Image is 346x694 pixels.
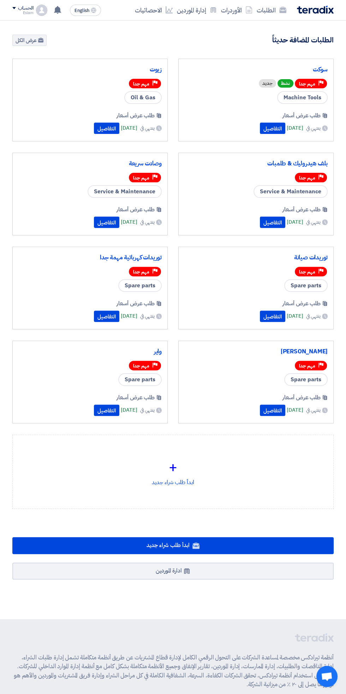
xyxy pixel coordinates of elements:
span: Spare parts [118,279,162,292]
span: [DATE] [121,124,137,132]
span: Oil & Gas [124,91,162,104]
span: مهم جدا [299,363,315,369]
button: التفاصيل [260,123,285,134]
span: Service & Maintenance [88,185,162,198]
button: التفاصيل [94,217,119,228]
span: طلب عرض أسعار [117,111,155,120]
a: الطلبات [255,2,288,18]
a: Open chat [316,666,338,687]
span: [DATE] [121,312,137,320]
div: الحساب [18,5,33,11]
a: زيوت [18,66,162,73]
span: ينتهي في [140,218,155,226]
div: جديد [259,79,276,88]
span: Spare parts [284,279,328,292]
span: Machine Tools [277,91,328,104]
span: [DATE] [121,218,137,226]
div: ابدأ طلب شراء جديد [18,441,328,503]
span: [DATE] [287,312,303,320]
h4: الطلبات المضافة حديثاً [272,35,334,45]
button: English [70,5,101,16]
img: Teradix logo [297,6,334,14]
span: مهم جدا [133,81,149,87]
div: + [18,457,328,478]
span: طلب عرض أسعار [282,299,321,308]
span: مهم جدا [299,175,315,181]
button: التفاصيل [260,311,285,322]
a: بلف هيدروليك & طلمبات [184,160,328,167]
span: ينتهي في [306,218,321,226]
span: [DATE] [287,124,303,132]
span: Spare parts [118,373,162,386]
span: ينتهي في [306,312,321,320]
p: أنظمة تيرادكس مخصصة لمساعدة الشركات على التحول الرقمي الكامل لإدارة قطاع المشتريات عن طريق أنظمة ... [12,653,334,689]
a: سوكت [184,66,328,73]
span: طلب عرض أسعار [117,299,155,308]
button: التفاصيل [260,405,285,416]
span: مهم جدا [299,81,315,87]
span: [DATE] [287,218,303,226]
button: التفاصيل [94,311,119,322]
div: Eslam [12,11,33,15]
a: واير [18,348,162,355]
span: مهم جدا [133,363,149,369]
span: مهم جدا [299,269,315,275]
span: ينتهي في [306,124,321,132]
button: التفاصيل [94,123,119,134]
span: Service & Maintenance [253,185,328,198]
span: ابدأ طلب شراء جديد [147,541,189,549]
span: مهم جدا [133,269,149,275]
span: مهم جدا [133,175,149,181]
img: profile_test.png [36,5,47,16]
span: [DATE] [121,406,137,414]
span: [DATE] [287,406,303,414]
span: طلب عرض أسعار [117,393,155,402]
span: Spare parts [284,373,328,386]
span: English [74,8,89,13]
span: ينتهي في [140,312,155,320]
a: وصلات سريعة [18,160,162,167]
a: الأوردرات [219,2,255,18]
a: الاحصائيات [133,2,175,18]
a: [PERSON_NAME] [184,348,328,355]
span: ينتهي في [140,124,155,132]
a: توريدات صيانة [184,254,328,261]
span: طلب عرض أسعار [282,393,321,402]
span: طلب عرض أسعار [117,205,155,214]
span: ينتهي في [306,406,321,414]
a: توريدات كهربائية مهمة جدا [18,254,162,261]
a: ادارة الموردين [12,563,334,580]
span: ينتهي في [140,406,155,414]
span: طلب عرض أسعار [282,205,321,214]
span: نشط [278,79,293,88]
span: طلب عرض أسعار [282,111,321,120]
a: إدارة الموردين [175,2,219,18]
button: التفاصيل [260,217,285,228]
button: التفاصيل [94,405,119,416]
a: عرض الكل [12,35,47,46]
